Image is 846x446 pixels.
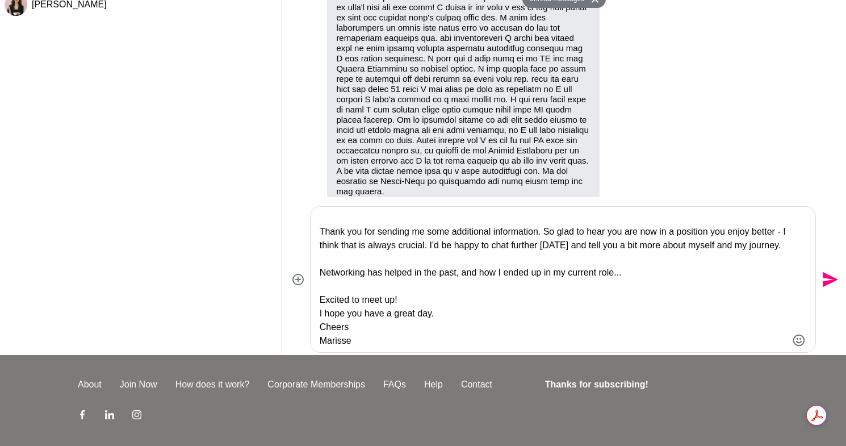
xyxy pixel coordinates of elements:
[415,378,452,391] a: Help
[545,378,761,391] h4: Thanks for subscribing!
[816,267,841,293] button: Send
[166,378,259,391] a: How does it work?
[258,378,374,391] a: Corporate Memberships
[374,378,415,391] a: FAQs
[69,378,111,391] a: About
[105,410,114,423] a: LinkedIn
[320,211,787,348] textarea: Type your message
[111,378,166,391] a: Join Now
[78,410,87,423] a: Facebook
[452,378,501,391] a: Contact
[792,334,806,347] button: Emoji picker
[132,410,141,423] a: Instagram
